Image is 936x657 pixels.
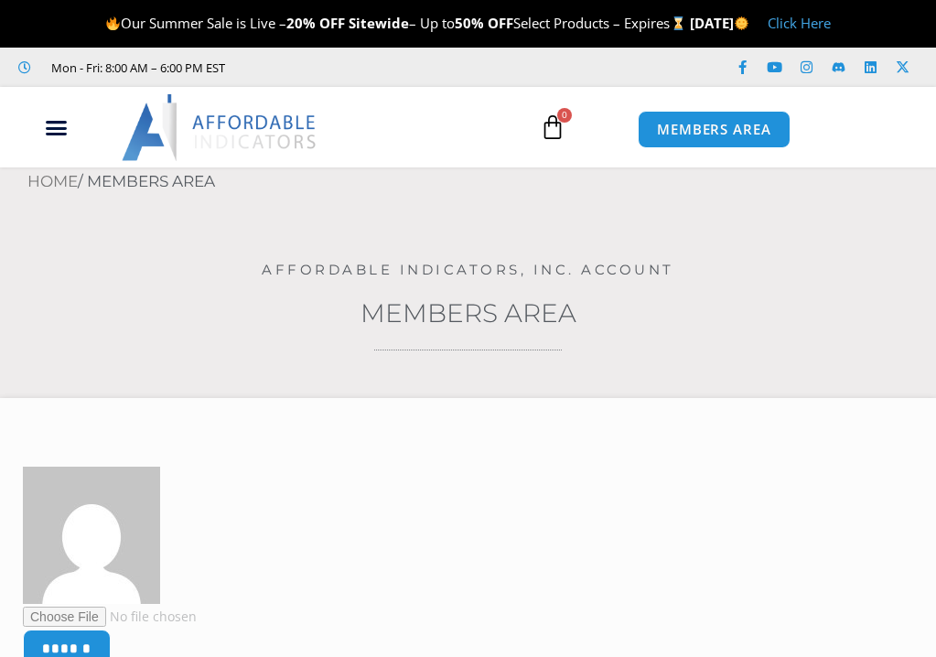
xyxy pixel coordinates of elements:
strong: Sitewide [349,14,409,32]
div: Menu Toggle [10,111,102,145]
img: 🔥 [106,16,120,30]
img: ⌛ [672,16,685,30]
nav: Breadcrumb [27,167,936,197]
iframe: Customer reviews powered by Trustpilot [239,59,513,77]
a: 0 [512,101,593,154]
span: MEMBERS AREA [657,123,771,136]
strong: [DATE] [690,14,749,32]
img: 306a39d853fe7ca0a83b64c3a9ab38c2617219f6aea081d20322e8e32295346b [23,467,160,604]
a: Members Area [360,297,576,328]
a: Home [27,172,78,190]
a: MEMBERS AREA [638,111,791,148]
a: Click Here [768,14,831,32]
strong: 50% OFF [455,14,513,32]
span: 0 [557,108,572,123]
img: LogoAI | Affordable Indicators – NinjaTrader [122,94,318,160]
a: Affordable Indicators, Inc. Account [262,261,674,278]
span: Mon - Fri: 8:00 AM – 6:00 PM EST [47,57,225,79]
img: 🌞 [735,16,748,30]
span: Our Summer Sale is Live – – Up to Select Products – Expires [105,14,689,32]
strong: 20% OFF [286,14,345,32]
